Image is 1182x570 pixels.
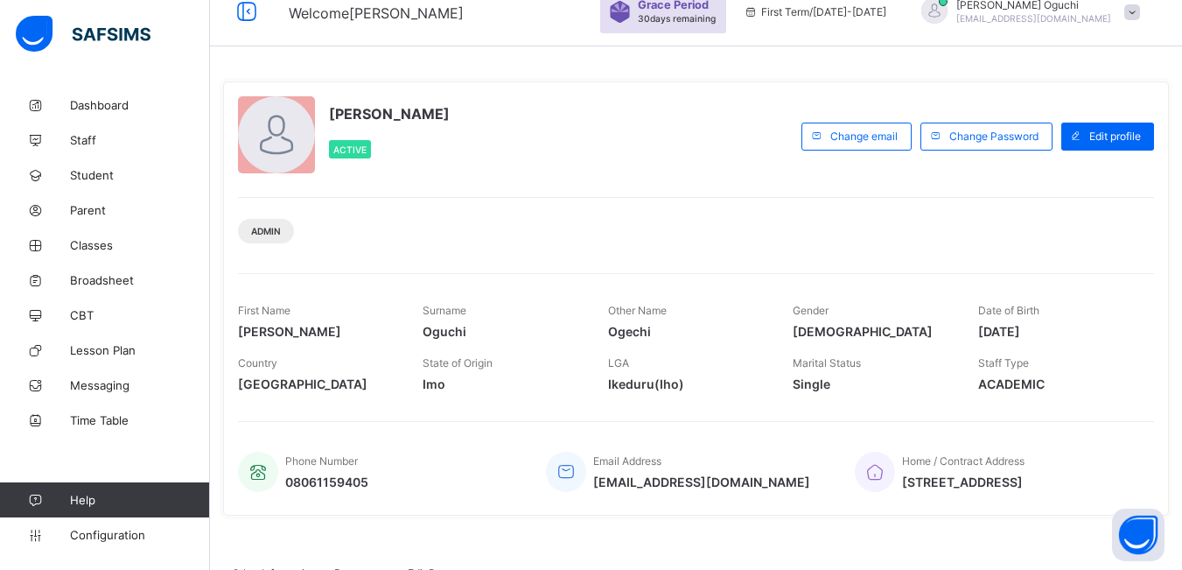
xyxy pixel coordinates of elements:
span: Help [70,493,209,507]
span: Single [793,376,951,391]
span: Change Password [949,130,1039,143]
span: Oguchi [423,324,581,339]
span: Welcome [PERSON_NAME] [289,4,464,22]
img: sticker-purple.71386a28dfed39d6af7621340158ba97.svg [609,1,631,23]
span: [PERSON_NAME] [329,105,450,123]
span: [DEMOGRAPHIC_DATA] [793,324,951,339]
span: Email Address [593,454,661,468]
span: LGA [608,356,629,369]
span: Classes [70,238,210,252]
span: [STREET_ADDRESS] [902,475,1025,489]
span: First Name [238,304,290,317]
span: Broadsheet [70,273,210,287]
span: Admin [251,226,281,236]
span: Time Table [70,413,210,427]
span: Ikeduru(Iho) [608,376,766,391]
span: Edit profile [1089,130,1141,143]
span: Imo [423,376,581,391]
button: Open asap [1112,509,1165,561]
span: Marital Status [793,356,861,369]
span: Home / Contract Address [902,454,1025,468]
span: [GEOGRAPHIC_DATA] [238,376,396,391]
span: Configuration [70,528,209,542]
span: Staff [70,133,210,147]
span: Messaging [70,378,210,392]
span: session/term information [744,5,886,18]
span: 30 days remaining [638,13,716,24]
span: Phone Number [285,454,358,468]
span: 08061159405 [285,475,368,489]
span: [EMAIL_ADDRESS][DOMAIN_NAME] [593,475,810,489]
span: CBT [70,308,210,322]
span: Change email [830,130,898,143]
span: [PERSON_NAME] [238,324,396,339]
span: Staff Type [978,356,1029,369]
span: Dashboard [70,98,210,112]
span: Gender [793,304,829,317]
span: Date of Birth [978,304,1039,317]
span: Surname [423,304,466,317]
span: ACADEMIC [978,376,1137,391]
span: [EMAIL_ADDRESS][DOMAIN_NAME] [956,13,1111,24]
img: safsims [16,16,150,53]
span: Active [333,144,367,155]
span: Ogechi [608,324,766,339]
span: Other Name [608,304,667,317]
span: Student [70,168,210,182]
span: Lesson Plan [70,343,210,357]
span: [DATE] [978,324,1137,339]
span: Country [238,356,277,369]
span: State of Origin [423,356,493,369]
span: Parent [70,203,210,217]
